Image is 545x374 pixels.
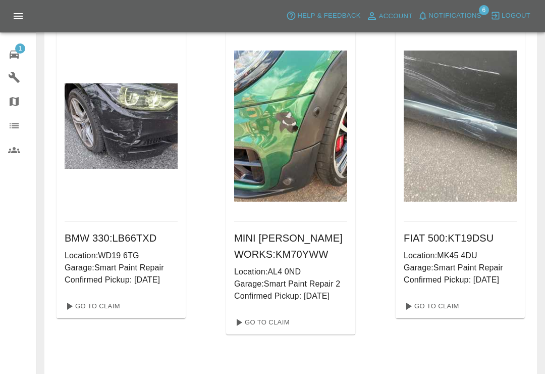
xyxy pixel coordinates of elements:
[65,274,178,286] p: Confirmed Pickup: [DATE]
[15,43,25,54] span: 1
[404,250,517,262] p: Location: MK45 4DU
[404,262,517,274] p: Garage: Smart Paint Repair
[234,290,347,302] p: Confirmed Pickup: [DATE]
[234,266,347,278] p: Location: AL4 0ND
[488,8,533,24] button: Logout
[234,230,347,262] h6: MINI [PERSON_NAME] WORKS : KM70YWW
[363,8,415,24] a: Account
[429,10,481,22] span: Notifications
[284,8,363,24] button: Help & Feedback
[234,278,347,290] p: Garage: Smart Paint Repair 2
[65,262,178,274] p: Garage: Smart Paint Repair
[404,230,517,246] h6: FIAT 500 : KT19DSU
[400,298,462,314] a: Go To Claim
[502,10,530,22] span: Logout
[404,274,517,286] p: Confirmed Pickup: [DATE]
[379,11,413,22] span: Account
[479,5,489,15] span: 6
[230,314,292,331] a: Go To Claim
[297,10,360,22] span: Help & Feedback
[415,8,484,24] button: Notifications
[61,298,123,314] a: Go To Claim
[6,4,30,28] button: Open drawer
[65,250,178,262] p: Location: WD19 6TG
[65,230,178,246] h6: BMW 330 : LB66TXD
